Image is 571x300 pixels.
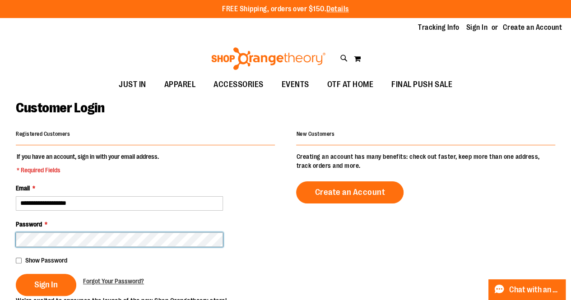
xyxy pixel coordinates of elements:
[391,74,452,95] span: FINAL PUSH SALE
[488,279,566,300] button: Chat with an Expert
[296,131,334,137] strong: New Customers
[318,74,383,95] a: OTF AT HOME
[16,131,70,137] strong: Registered Customers
[273,74,318,95] a: EVENTS
[83,277,144,285] span: Forgot Your Password?
[315,187,385,197] span: Create an Account
[466,23,488,32] a: Sign In
[296,181,404,203] a: Create an Account
[119,74,146,95] span: JUST IN
[296,152,555,170] p: Creating an account has many benefits: check out faster, keep more than one address, track orders...
[210,47,327,70] img: Shop Orangetheory
[83,277,144,286] a: Forgot Your Password?
[25,257,67,264] span: Show Password
[503,23,562,32] a: Create an Account
[382,74,461,95] a: FINAL PUSH SALE
[16,152,160,175] legend: If you have an account, sign in with your email address.
[326,5,349,13] a: Details
[509,286,560,294] span: Chat with an Expert
[222,4,349,14] p: FREE Shipping, orders over $150.
[214,74,264,95] span: ACCESSORIES
[155,74,205,95] a: APPAREL
[282,74,309,95] span: EVENTS
[34,280,58,290] span: Sign In
[16,185,30,192] span: Email
[16,221,42,228] span: Password
[164,74,196,95] span: APPAREL
[17,166,159,175] span: * Required Fields
[110,74,155,95] a: JUST IN
[327,74,374,95] span: OTF AT HOME
[16,274,76,296] button: Sign In
[16,100,104,115] span: Customer Login
[418,23,460,32] a: Tracking Info
[204,74,273,95] a: ACCESSORIES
